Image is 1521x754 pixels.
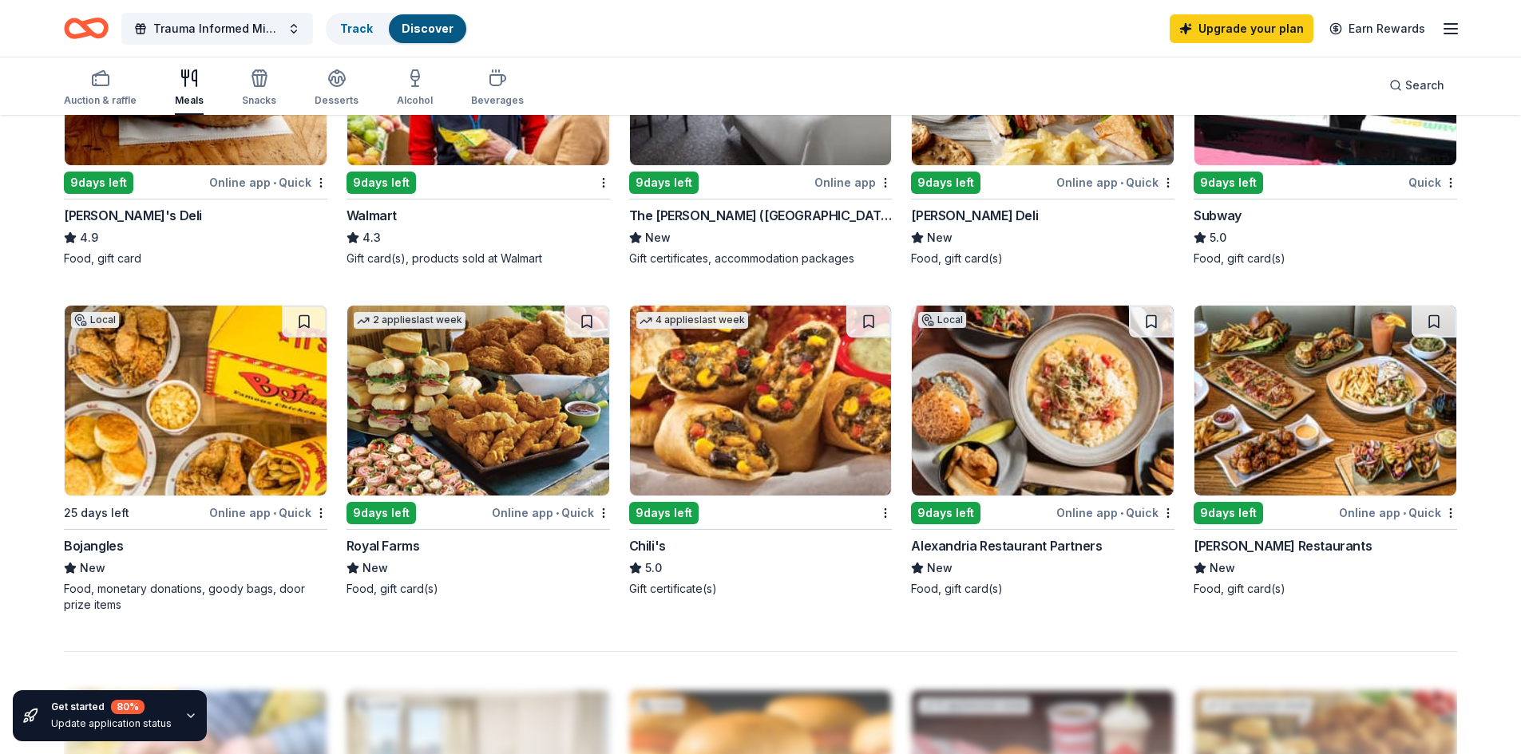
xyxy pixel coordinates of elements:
[1194,581,1457,597] div: Food, gift card(s)
[347,306,609,495] img: Image for Royal Farms
[1210,559,1235,578] span: New
[629,536,666,555] div: Chili's
[911,536,1102,555] div: Alexandria Restaurant Partners
[64,251,327,266] div: Food, gift card
[209,172,327,192] div: Online app Quick
[64,206,202,225] div: [PERSON_NAME]'s Deli
[111,700,145,714] div: 80 %
[629,172,699,194] div: 9 days left
[556,507,559,519] span: •
[1056,172,1174,192] div: Online app Quick
[64,536,123,555] div: Bojangles
[1120,507,1123,519] span: •
[347,206,397,225] div: Walmart
[1194,306,1456,495] img: Image for Thompson Restaurants
[354,312,465,329] div: 2 applies last week
[636,312,748,329] div: 4 applies last week
[1376,69,1457,101] button: Search
[911,251,1174,266] div: Food, gift card(s)
[340,22,373,35] a: Track
[121,13,313,45] button: Trauma Informed Ministry
[1194,251,1457,266] div: Food, gift card(s)
[347,172,416,194] div: 9 days left
[273,507,276,519] span: •
[911,502,980,524] div: 9 days left
[1403,507,1406,519] span: •
[1194,172,1263,194] div: 9 days left
[927,559,953,578] span: New
[51,700,172,714] div: Get started
[362,228,381,247] span: 4.3
[347,536,420,555] div: Royal Farms
[629,206,893,225] div: The [PERSON_NAME] ([GEOGRAPHIC_DATA])
[153,19,281,38] span: Trauma Informed Ministry
[397,94,433,107] div: Alcohol
[492,503,610,523] div: Online app Quick
[347,251,610,266] div: Gift card(s), products sold at Walmart
[1170,14,1313,43] a: Upgrade your plan
[629,305,893,597] a: Image for Chili's4 applieslast week9days leftChili's5.0Gift certificate(s)
[911,305,1174,597] a: Image for Alexandria Restaurant PartnersLocal9days leftOnline app•QuickAlexandria Restaurant Part...
[242,62,276,115] button: Snacks
[402,22,454,35] a: Discover
[64,62,137,115] button: Auction & raffle
[65,306,327,495] img: Image for Bojangles
[64,10,109,47] a: Home
[315,94,358,107] div: Desserts
[1320,14,1435,43] a: Earn Rewards
[1210,228,1226,247] span: 5.0
[1194,206,1242,225] div: Subway
[397,62,433,115] button: Alcohol
[911,172,980,194] div: 9 days left
[347,502,416,524] div: 9 days left
[64,305,327,613] a: Image for BojanglesLocal25 days leftOnline app•QuickBojanglesNewFood, monetary donations, goody b...
[629,502,699,524] div: 9 days left
[1194,502,1263,524] div: 9 days left
[80,228,98,247] span: 4.9
[630,306,892,495] img: Image for Chili's
[1120,176,1123,189] span: •
[209,503,327,523] div: Online app Quick
[814,172,892,192] div: Online app
[64,94,137,107] div: Auction & raffle
[315,62,358,115] button: Desserts
[347,305,610,597] a: Image for Royal Farms2 applieslast week9days leftOnline app•QuickRoyal FarmsNewFood, gift card(s)
[64,581,327,613] div: Food, monetary donations, goody bags, door prize items
[242,94,276,107] div: Snacks
[918,312,966,328] div: Local
[1194,305,1457,597] a: Image for Thompson Restaurants9days leftOnline app•Quick[PERSON_NAME] RestaurantsNewFood, gift ca...
[912,306,1174,495] img: Image for Alexandria Restaurant Partners
[645,559,662,578] span: 5.0
[80,559,105,578] span: New
[629,251,893,266] div: Gift certificates, accommodation packages
[326,13,468,45] button: TrackDiscover
[347,581,610,597] div: Food, gift card(s)
[645,228,671,247] span: New
[911,206,1038,225] div: [PERSON_NAME] Deli
[1339,503,1457,523] div: Online app Quick
[362,559,388,578] span: New
[64,503,129,523] div: 25 days left
[51,717,172,730] div: Update application status
[175,94,204,107] div: Meals
[175,62,204,115] button: Meals
[1056,503,1174,523] div: Online app Quick
[471,62,524,115] button: Beverages
[71,312,119,328] div: Local
[911,581,1174,597] div: Food, gift card(s)
[1405,76,1444,95] span: Search
[273,176,276,189] span: •
[1194,536,1372,555] div: [PERSON_NAME] Restaurants
[471,94,524,107] div: Beverages
[927,228,953,247] span: New
[1408,172,1457,192] div: Quick
[64,172,133,194] div: 9 days left
[629,581,893,597] div: Gift certificate(s)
